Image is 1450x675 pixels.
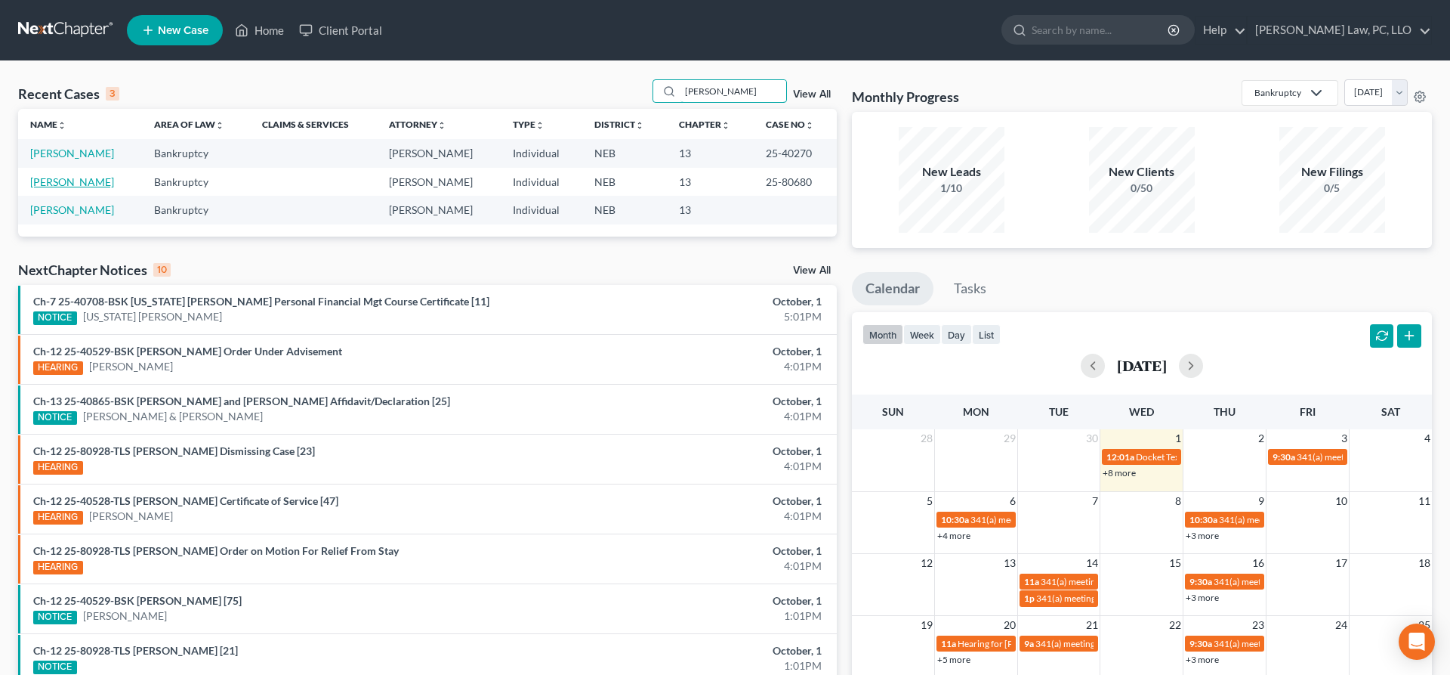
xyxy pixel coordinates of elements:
[582,139,667,167] td: NEB
[1257,429,1266,447] span: 2
[1129,405,1154,418] span: Wed
[805,121,814,130] i: unfold_more
[33,411,77,425] div: NOTICE
[33,311,77,325] div: NOTICE
[680,80,786,102] input: Search by name...
[569,294,822,309] div: October, 1
[292,17,390,44] a: Client Portal
[919,554,934,572] span: 12
[1189,514,1217,525] span: 10:30a
[377,196,501,224] td: [PERSON_NAME]
[1084,616,1100,634] span: 21
[142,196,250,224] td: Bankruptcy
[569,608,822,624] div: 1:01PM
[30,147,114,159] a: [PERSON_NAME]
[1297,451,1442,463] span: 341(a) meeting for [PERSON_NAME]
[1417,554,1432,572] span: 18
[1089,181,1195,196] div: 0/50
[142,168,250,196] td: Bankruptcy
[1032,16,1170,44] input: Search by name...
[569,394,822,409] div: October, 1
[33,361,83,375] div: HEARING
[569,344,822,359] div: October, 1
[33,395,450,407] a: Ch-13 25-40865-BSK [PERSON_NAME] and [PERSON_NAME] Affidavit/Declaration [25]
[1334,554,1349,572] span: 17
[89,359,173,374] a: [PERSON_NAME]
[1049,405,1069,418] span: Tue
[1248,17,1431,44] a: [PERSON_NAME] Law, PC, LLO
[963,405,989,418] span: Mon
[1168,554,1183,572] span: 15
[437,121,446,130] i: unfold_more
[1257,492,1266,510] span: 9
[57,121,66,130] i: unfold_more
[1168,616,1183,634] span: 22
[1174,429,1183,447] span: 1
[899,163,1004,181] div: New Leads
[937,530,970,541] a: +4 more
[33,511,83,525] div: HEARING
[1103,467,1136,478] a: +8 more
[754,168,837,196] td: 25-80680
[33,561,83,574] div: HEARING
[1091,492,1100,510] span: 7
[1273,451,1295,463] span: 9:30a
[679,119,730,130] a: Chapterunfold_more
[1084,554,1100,572] span: 14
[33,611,77,624] div: NOTICE
[83,309,222,324] a: [US_STATE] [PERSON_NAME]
[1035,638,1261,649] span: 341(a) meeting for [PERSON_NAME] & [PERSON_NAME]
[1008,492,1017,510] span: 6
[1279,163,1385,181] div: New Filings
[1084,429,1100,447] span: 30
[569,309,822,324] div: 5:01PM
[1214,405,1236,418] span: Thu
[852,88,959,106] h3: Monthly Progress
[33,661,77,674] div: NOTICE
[501,168,582,196] td: Individual
[1024,576,1039,587] span: 11a
[33,544,399,557] a: Ch-12 25-80928-TLS [PERSON_NAME] Order on Motion For Relief From Stay
[33,444,315,457] a: Ch-12 25-80928-TLS [PERSON_NAME] Dismissing Case [23]
[18,261,171,279] div: NextChapter Notices
[33,345,342,358] a: Ch-12 25-40529-BSK [PERSON_NAME] Order Under Advisement
[389,119,446,130] a: Attorneyunfold_more
[1024,638,1034,649] span: 9a
[1300,405,1316,418] span: Fri
[569,593,822,608] div: October, 1
[793,89,831,100] a: View All
[30,119,66,130] a: Nameunfold_more
[937,654,970,665] a: +5 more
[513,119,545,130] a: Typeunfold_more
[569,658,822,673] div: 1:01PM
[766,119,814,130] a: Case Nounfold_more
[33,594,242,607] a: Ch-12 25-40529-BSK [PERSON_NAME] [75]
[1106,451,1134,463] span: 12:01a
[1195,17,1246,44] a: Help
[667,139,754,167] td: 13
[569,509,822,524] div: 4:01PM
[569,543,822,559] div: October, 1
[569,559,822,574] div: 4:01PM
[754,139,837,167] td: 25-40270
[1036,593,1182,604] span: 341(a) meeting for [PERSON_NAME]
[852,272,933,305] a: Calendar
[919,429,934,447] span: 28
[1381,405,1400,418] span: Sat
[153,263,171,277] div: 10
[1024,593,1035,604] span: 1p
[33,295,489,308] a: Ch-7 25-40708-BSK [US_STATE] [PERSON_NAME] Personal Financial Mgt Course Certificate [11]
[1214,638,1359,649] span: 341(a) meeting for [PERSON_NAME]
[1002,554,1017,572] span: 13
[941,514,969,525] span: 10:30a
[899,181,1004,196] div: 1/10
[635,121,644,130] i: unfold_more
[793,265,831,276] a: View All
[1136,451,1271,463] span: Docket Text: for [PERSON_NAME]
[919,616,934,634] span: 19
[569,494,822,509] div: October, 1
[1186,654,1219,665] a: +3 more
[569,643,822,658] div: October, 1
[158,25,208,36] span: New Case
[30,175,114,188] a: [PERSON_NAME]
